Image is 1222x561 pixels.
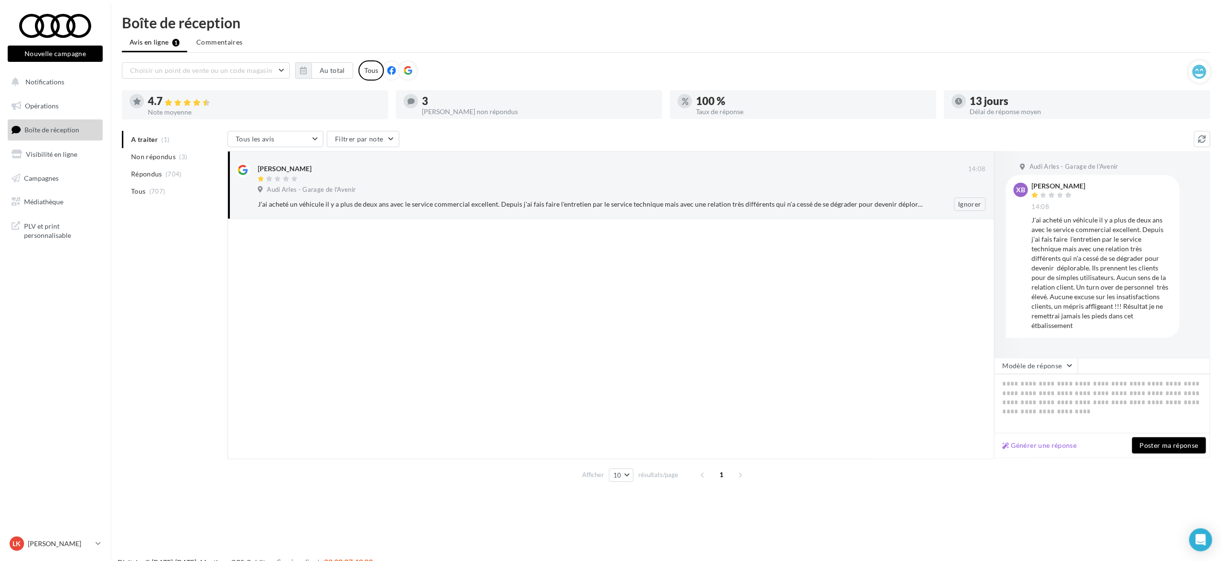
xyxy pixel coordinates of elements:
span: Tous [131,187,145,196]
p: [PERSON_NAME] [28,539,92,549]
a: LK [PERSON_NAME] [8,535,103,553]
a: Opérations [6,96,105,116]
button: Choisir un point de vente ou un code magasin [122,62,290,79]
div: [PERSON_NAME] non répondus [422,108,655,115]
button: Au total [295,62,353,79]
button: Notifications [6,72,101,92]
span: Visibilité en ligne [26,150,77,158]
div: Note moyenne [148,109,381,116]
div: Tous [359,60,384,81]
span: 10 [613,471,622,479]
button: Au total [311,62,353,79]
span: (704) [166,170,182,178]
div: J'ai acheté un véhicule il y a plus de deux ans avec le service commercial excellent. Depuis j'ai... [258,199,923,209]
div: J'ai acheté un véhicule il y a plus de deux ans avec le service commercial excellent. Depuis j'ai... [1032,215,1172,330]
span: LK [13,539,21,549]
button: Filtrer par note [327,131,399,147]
span: (3) [180,153,188,161]
div: [PERSON_NAME] [1032,183,1086,189]
div: Délai de réponse moyen [970,108,1203,115]
span: résultats/page [639,470,679,479]
button: Modèle de réponse [994,358,1078,374]
span: Opérations [25,102,59,110]
div: Boîte de réception [122,15,1210,30]
span: Afficher [582,470,604,479]
button: Poster ma réponse [1132,437,1206,454]
span: Notifications [25,78,64,86]
a: Visibilité en ligne [6,144,105,164]
a: Campagnes [6,168,105,188]
div: 13 jours [970,96,1203,106]
div: 100 % [696,96,929,106]
button: Tous les avis [228,131,323,147]
a: Boîte de réception [6,119,105,140]
span: Non répondus [131,152,176,162]
span: Répondus [131,169,162,179]
button: Nouvelle campagne [8,46,103,62]
span: Médiathèque [24,198,63,206]
span: 1 [714,467,730,482]
span: 14:08 [1032,203,1050,211]
a: Médiathèque [6,192,105,212]
div: 3 [422,96,655,106]
span: Campagnes [24,174,59,182]
span: Boîte de réception [24,126,79,134]
div: 4.7 [148,96,381,107]
span: XB [1017,185,1026,195]
a: PLV et print personnalisable [6,216,105,244]
span: 14:08 [968,165,986,174]
button: 10 [609,468,634,482]
div: [PERSON_NAME] [258,164,311,174]
span: (707) [149,187,166,195]
span: PLV et print personnalisable [24,220,99,240]
span: Choisir un point de vente ou un code magasin [130,66,272,74]
div: Open Intercom Messenger [1189,528,1212,551]
div: Taux de réponse [696,108,929,115]
span: Tous les avis [236,135,275,143]
button: Ignorer [954,198,986,211]
span: Audi Arles - Garage de l'Avenir [267,186,356,194]
button: Générer une réponse [999,440,1081,451]
span: Audi Arles - Garage de l'Avenir [1030,163,1118,171]
span: Commentaires [196,38,242,46]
